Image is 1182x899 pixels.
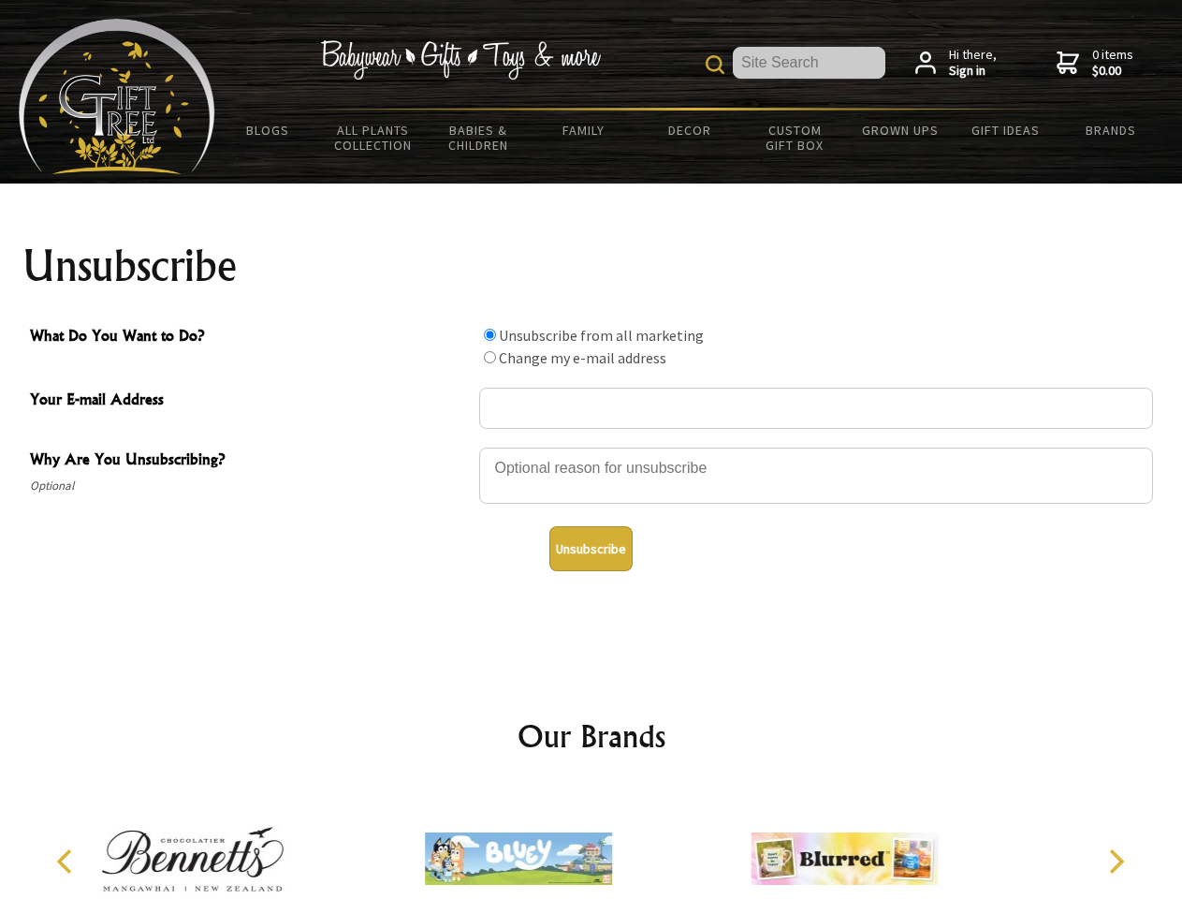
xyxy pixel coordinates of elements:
a: Babies & Children [426,111,532,165]
button: Next [1095,841,1136,882]
label: Change my e-mail address [499,348,666,367]
span: Your E-mail Address [30,388,470,415]
h1: Unsubscribe [22,243,1160,288]
a: 0 items$0.00 [1057,47,1133,80]
a: BLOGS [215,111,321,150]
a: Grown Ups [847,111,953,150]
img: product search [706,55,724,74]
strong: Sign in [949,63,997,80]
button: Previous [47,841,88,882]
a: Gift Ideas [953,111,1058,150]
input: Site Search [733,47,885,79]
a: Brands [1058,111,1164,150]
a: Family [532,111,637,150]
input: Your E-mail Address [479,388,1153,429]
span: Hi there, [949,47,997,80]
textarea: Why Are You Unsubscribing? [479,448,1153,504]
span: What Do You Want to Do? [30,324,470,351]
a: Custom Gift Box [742,111,848,165]
a: All Plants Collection [321,111,427,165]
span: 0 items [1092,46,1133,80]
span: Optional [30,475,470,497]
a: Decor [636,111,742,150]
button: Unsubscribe [549,526,633,571]
img: Babywear - Gifts - Toys & more [320,40,601,80]
input: What Do You Want to Do? [484,329,496,341]
span: Why Are You Unsubscribing? [30,448,470,475]
label: Unsubscribe from all marketing [499,326,704,345]
strong: $0.00 [1092,63,1133,80]
input: What Do You Want to Do? [484,351,496,363]
img: Babyware - Gifts - Toys and more... [19,19,215,174]
h2: Our Brands [37,714,1146,759]
a: Hi there,Sign in [915,47,997,80]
